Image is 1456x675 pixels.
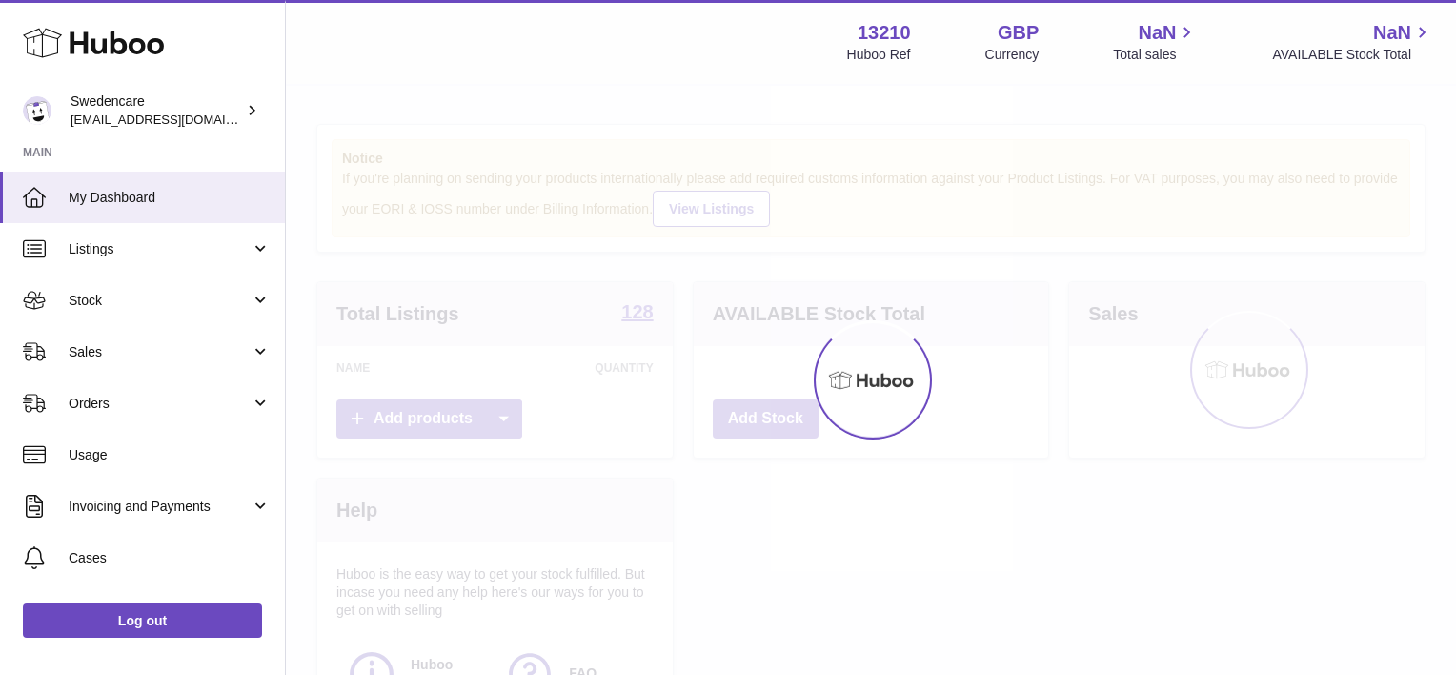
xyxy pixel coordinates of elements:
span: [EMAIL_ADDRESS][DOMAIN_NAME] [71,112,280,127]
span: AVAILABLE Stock Total [1272,46,1433,64]
span: Cases [69,549,271,567]
a: NaN AVAILABLE Stock Total [1272,20,1433,64]
span: Stock [69,292,251,310]
div: Currency [985,46,1040,64]
span: Total sales [1113,46,1198,64]
span: Orders [69,395,251,413]
span: Usage [69,446,271,464]
div: Swedencare [71,92,242,129]
span: Sales [69,343,251,361]
span: NaN [1373,20,1411,46]
a: Log out [23,603,262,638]
span: My Dashboard [69,189,271,207]
strong: 13210 [858,20,911,46]
img: gemma.horsfield@swedencare.co.uk [23,96,51,125]
span: Listings [69,240,251,258]
strong: GBP [998,20,1039,46]
span: Invoicing and Payments [69,498,251,516]
div: Huboo Ref [847,46,911,64]
span: NaN [1138,20,1176,46]
a: NaN Total sales [1113,20,1198,64]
